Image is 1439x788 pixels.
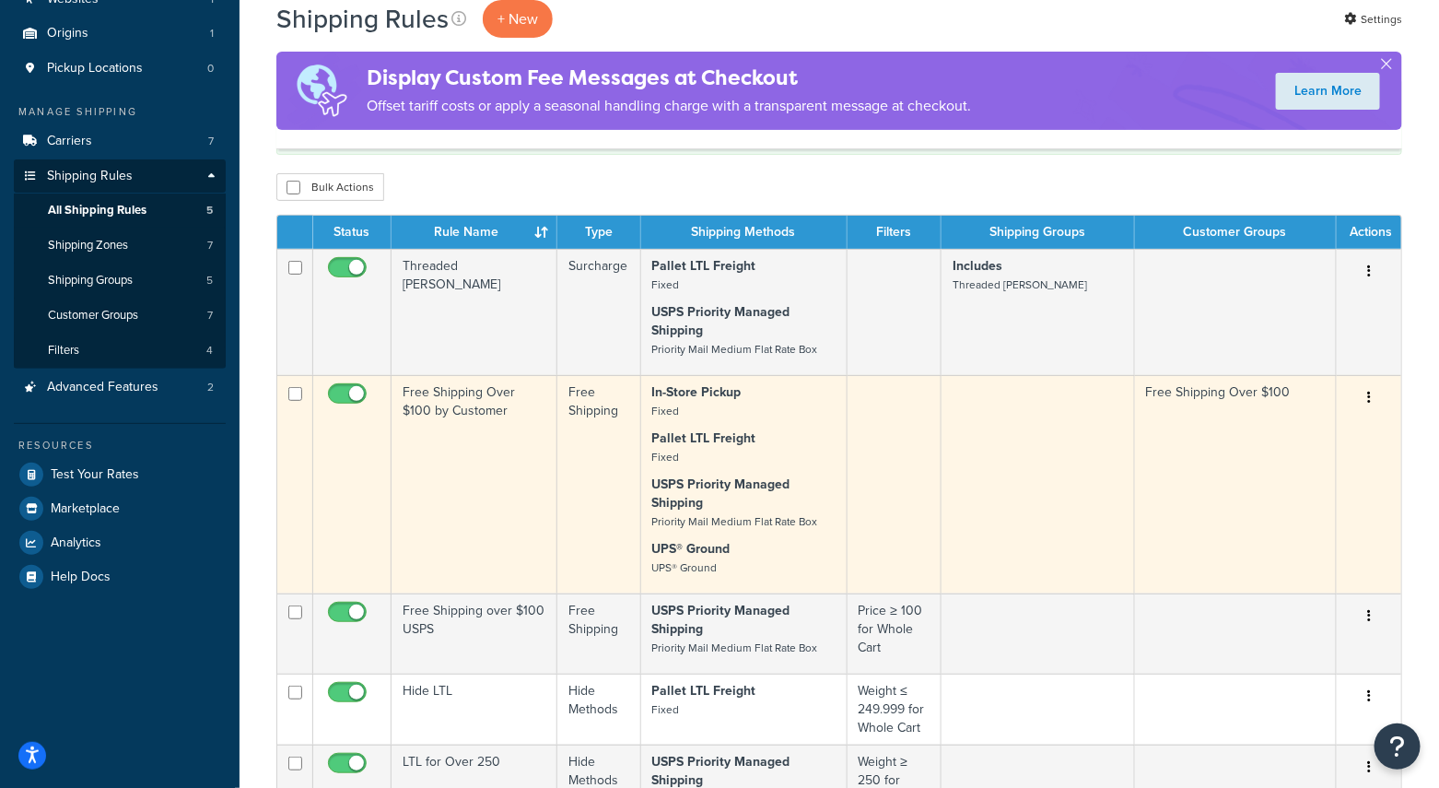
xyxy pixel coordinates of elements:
th: Shipping Methods [641,216,848,249]
li: Shipping Rules [14,159,226,370]
span: Help Docs [51,570,111,585]
th: Filters [848,216,942,249]
a: Pickup Locations 0 [14,52,226,86]
a: Learn More [1276,73,1380,110]
span: Marketplace [51,501,120,517]
strong: In-Store Pickup [652,382,742,402]
small: Fixed [652,701,680,718]
small: Priority Mail Medium Flat Rate Box [652,341,818,358]
li: Filters [14,334,226,368]
a: Advanced Features 2 [14,370,226,405]
span: 7 [207,238,213,253]
span: Origins [47,26,88,41]
strong: Pallet LTL Freight [652,681,756,700]
a: Shipping Groups 5 [14,264,226,298]
small: Priority Mail Medium Flat Rate Box [652,513,818,530]
td: Free Shipping Over $100 by Customer [392,375,557,594]
th: Type [557,216,640,249]
td: Hide Methods [557,674,640,745]
span: Test Your Rates [51,467,139,483]
span: 1 [210,26,214,41]
a: Analytics [14,526,226,559]
span: 0 [207,61,214,76]
strong: USPS Priority Managed Shipping [652,302,790,340]
small: Threaded [PERSON_NAME] [953,276,1087,293]
td: Threaded [PERSON_NAME] [392,249,557,375]
small: Fixed [652,403,680,419]
strong: UPS® Ground [652,539,731,559]
h1: Shipping Rules [276,1,449,37]
span: Customer Groups [48,308,138,323]
a: Shipping Zones 7 [14,229,226,263]
small: Priority Mail Medium Flat Rate Box [652,640,818,656]
a: Customer Groups 7 [14,299,226,333]
strong: Pallet LTL Freight [652,256,756,276]
td: Free Shipping [557,594,640,674]
span: 5 [206,273,213,288]
li: Shipping Groups [14,264,226,298]
span: Shipping Groups [48,273,133,288]
span: All Shipping Rules [48,203,146,218]
small: Fixed [652,449,680,465]
th: Customer Groups [1135,216,1337,249]
a: Filters 4 [14,334,226,368]
small: Fixed [652,276,680,293]
a: All Shipping Rules 5 [14,194,226,228]
th: Shipping Groups [942,216,1134,249]
a: Settings [1344,6,1402,32]
span: 2 [207,380,214,395]
li: Advanced Features [14,370,226,405]
small: UPS® Ground [652,559,718,576]
span: Pickup Locations [47,61,143,76]
th: Status [313,216,392,249]
button: Bulk Actions [276,173,384,201]
span: 7 [208,134,214,149]
a: Marketplace [14,492,226,525]
a: Test Your Rates [14,458,226,491]
strong: USPS Priority Managed Shipping [652,601,790,639]
button: Open Resource Center [1375,723,1421,770]
h4: Display Custom Fee Messages at Checkout [367,63,971,93]
span: Shipping Rules [47,169,133,184]
span: Carriers [47,134,92,149]
span: Filters [48,343,79,359]
a: Origins 1 [14,17,226,51]
strong: Pallet LTL Freight [652,429,756,448]
td: Free Shipping over $100 USPS [392,594,557,674]
td: Hide LTL [392,674,557,745]
li: Pickup Locations [14,52,226,86]
span: 5 [206,203,213,218]
span: Advanced Features [47,380,158,395]
td: Surcharge [557,249,640,375]
span: 4 [206,343,213,359]
th: Rule Name : activate to sort column ascending [392,216,557,249]
a: Shipping Rules [14,159,226,194]
li: Customer Groups [14,299,226,333]
a: Help Docs [14,560,226,594]
img: duties-banner-06bc72dcb5fe05cb3f9472aba00be2ae8eb53ab6f0d8bb03d382ba314ac3c341.png [276,52,367,130]
th: Actions [1337,216,1401,249]
li: Shipping Zones [14,229,226,263]
td: Price ≥ 100 for Whole Cart [848,594,942,674]
li: All Shipping Rules [14,194,226,228]
span: 7 [207,308,213,323]
div: Manage Shipping [14,104,226,120]
li: Carriers [14,124,226,159]
span: Shipping Zones [48,238,128,253]
strong: USPS Priority Managed Shipping [652,475,790,512]
div: Resources [14,438,226,453]
li: Origins [14,17,226,51]
a: Carriers 7 [14,124,226,159]
span: Analytics [51,535,101,551]
p: Offset tariff costs or apply a seasonal handling charge with a transparent message at checkout. [367,93,971,119]
td: Free Shipping [557,375,640,594]
td: Weight ≤ 249.999 for Whole Cart [848,674,942,745]
td: Free Shipping Over $100 [1135,375,1337,594]
strong: Includes [953,256,1002,276]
